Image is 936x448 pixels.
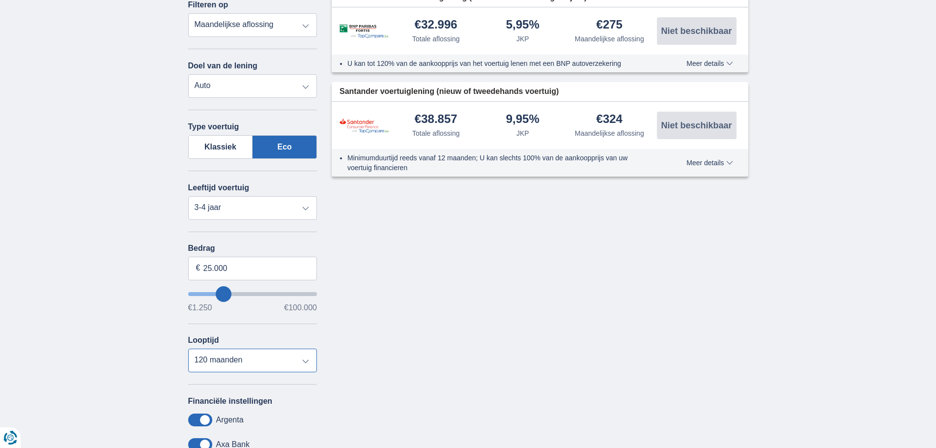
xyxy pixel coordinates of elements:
span: € [196,263,200,274]
label: Financiële instellingen [188,397,273,406]
li: U kan tot 120% van de aankoopprijs van het voertuig lenen met een BNP autoverzekering [347,59,651,68]
span: €1.250 [188,304,212,312]
img: product.pl.alt BNP Paribas Fortis [340,24,389,38]
div: JKP [516,128,529,138]
label: Type voertuig [188,122,239,131]
span: Santander voertuiglening (nieuw of tweedehands voertuig) [340,86,559,97]
label: Looptijd [188,336,219,345]
label: Filteren op [188,0,228,9]
label: Doel van de lening [188,61,257,70]
img: product.pl.alt Santander [340,118,389,133]
div: €32.996 [415,19,457,32]
button: Niet beschikbaar [657,112,737,139]
div: €275 [596,19,623,32]
div: Totale aflossing [412,34,460,44]
div: €38.857 [415,113,457,126]
div: Maandelijkse aflossing [575,128,644,138]
div: 9,95% [506,113,539,126]
button: Meer details [679,159,740,167]
label: Eco [253,135,317,159]
span: Meer details [686,159,733,166]
div: Totale aflossing [412,128,460,138]
label: Bedrag [188,244,317,253]
label: Leeftijd voertuig [188,183,249,192]
div: Maandelijkse aflossing [575,34,644,44]
span: €100.000 [284,304,317,312]
div: 5,95% [506,19,539,32]
button: Meer details [679,60,740,67]
li: Minimumduurtijd reeds vanaf 12 maanden; U kan slechts 100% van de aankoopprijs van uw voertuig fi... [347,153,651,173]
span: Niet beschikbaar [661,121,732,130]
div: JKP [516,34,529,44]
label: Klassiek [188,135,253,159]
span: Niet beschikbaar [661,27,732,35]
input: wantToBorrow [188,292,317,296]
label: Argenta [216,416,244,424]
button: Niet beschikbaar [657,17,737,45]
div: €324 [596,113,623,126]
span: Meer details [686,60,733,67]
